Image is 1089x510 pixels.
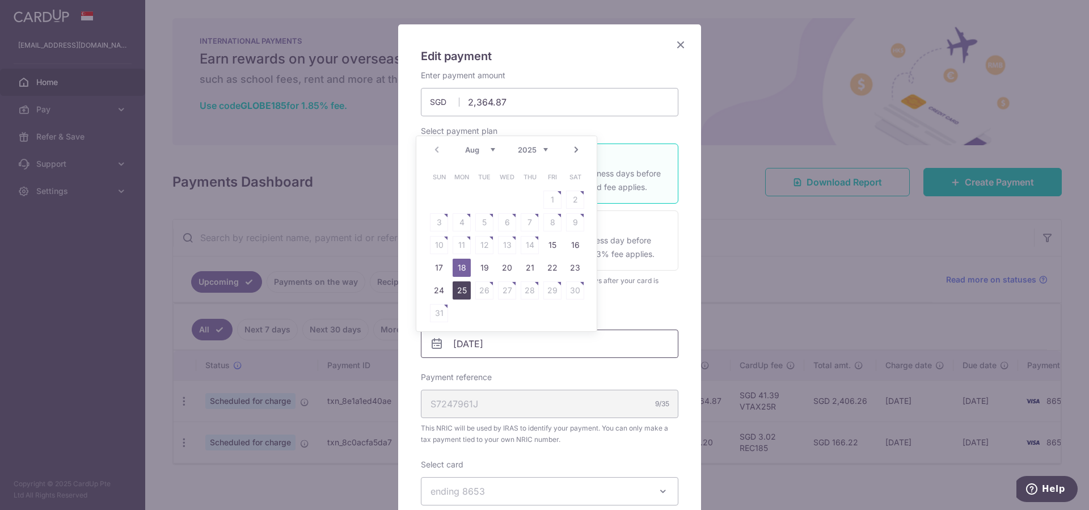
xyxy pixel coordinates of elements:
[421,477,678,505] button: ending 8653
[543,168,562,186] span: Friday
[543,236,562,254] a: 15
[430,168,448,186] span: Sunday
[430,96,459,108] span: SGD
[421,330,678,358] input: DD / MM / YYYY
[421,88,678,116] input: 0.00
[566,259,584,277] a: 23
[430,259,448,277] a: 17
[566,236,584,254] a: 16
[421,372,492,383] label: Payment reference
[453,259,471,277] a: 18
[421,423,678,445] span: This NRIC will be used by IRAS to identify your payment. You can only make a tax payment tied to ...
[475,259,493,277] a: 19
[1016,476,1078,504] iframe: Opens a widget where you can find more information
[421,459,463,470] label: Select card
[421,125,497,137] label: Select payment plan
[566,168,584,186] span: Saturday
[421,70,505,81] label: Enter payment amount
[543,259,562,277] a: 22
[430,281,448,300] a: 24
[498,259,516,277] a: 20
[453,168,471,186] span: Monday
[430,486,485,497] span: ending 8653
[498,168,516,186] span: Wednesday
[453,281,471,300] a: 25
[475,168,493,186] span: Tuesday
[655,398,669,410] div: 9/35
[521,168,539,186] span: Thursday
[521,259,539,277] a: 21
[569,143,583,157] a: Next
[421,47,678,65] h5: Edit payment
[674,38,687,52] button: Close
